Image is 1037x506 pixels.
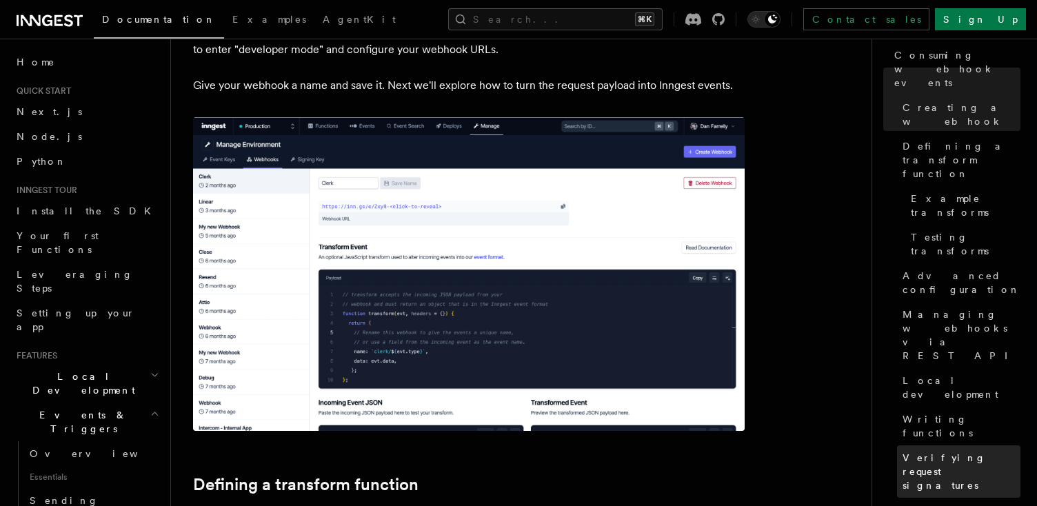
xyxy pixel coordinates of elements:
[17,205,159,216] span: Install the SDK
[11,350,57,361] span: Features
[11,50,162,74] a: Home
[11,370,150,397] span: Local Development
[905,186,1020,225] a: Example transforms
[747,11,781,28] button: Toggle dark mode
[224,4,314,37] a: Examples
[903,269,1020,296] span: Advanced configuration
[897,263,1020,302] a: Advanced configuration
[17,131,82,142] span: Node.js
[17,230,99,255] span: Your first Functions
[17,307,135,332] span: Setting up your app
[11,408,150,436] span: Events & Triggers
[17,106,82,117] span: Next.js
[897,445,1020,498] a: Verifying request signatures
[448,8,663,30] button: Search...⌘K
[903,412,1020,440] span: Writing functions
[935,8,1026,30] a: Sign Up
[17,269,133,294] span: Leveraging Steps
[232,14,306,25] span: Examples
[905,225,1020,263] a: Testing transforms
[193,475,419,494] a: Defining a transform function
[897,407,1020,445] a: Writing functions
[11,199,162,223] a: Install the SDK
[17,55,55,69] span: Home
[11,149,162,174] a: Python
[102,14,216,25] span: Documentation
[193,76,745,95] p: Give your webhook a name and save it. Next we'll explore how to turn the request payload into Inn...
[11,262,162,301] a: Leveraging Steps
[11,403,162,441] button: Events & Triggers
[894,48,1020,90] span: Consuming webhook events
[11,124,162,149] a: Node.js
[11,185,77,196] span: Inngest tour
[17,156,67,167] span: Python
[635,12,654,26] kbd: ⌘K
[803,8,929,30] a: Contact sales
[11,99,162,124] a: Next.js
[323,14,396,25] span: AgentKit
[94,4,224,39] a: Documentation
[903,101,1020,128] span: Creating a webhook
[903,451,1020,492] span: Verifying request signatures
[11,85,71,97] span: Quick start
[897,368,1020,407] a: Local development
[11,223,162,262] a: Your first Functions
[903,139,1020,181] span: Defining a transform function
[911,192,1020,219] span: Example transforms
[903,374,1020,401] span: Local development
[897,302,1020,368] a: Managing webhooks via REST API
[11,301,162,339] a: Setting up your app
[897,95,1020,134] a: Creating a webhook
[903,307,1020,363] span: Managing webhooks via REST API
[11,364,162,403] button: Local Development
[24,441,162,466] a: Overview
[897,134,1020,186] a: Defining a transform function
[193,117,745,431] img: Inngest dashboard showing a newly created webhook
[911,230,1020,258] span: Testing transforms
[24,466,162,488] span: Essentials
[889,43,1020,95] a: Consuming webhook events
[30,448,172,459] span: Overview
[314,4,404,37] a: AgentKit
